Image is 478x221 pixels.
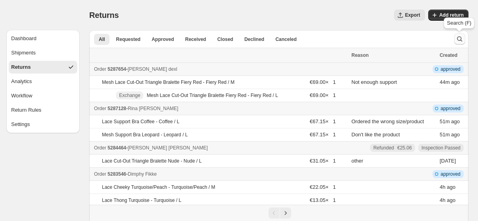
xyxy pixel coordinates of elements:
button: Analytics [9,75,77,88]
span: approved [441,66,460,72]
span: Returns [89,11,119,19]
p: Mesh Lace Cut-Out Triangle Bralette Fiery Red - Fiery Red / L [147,92,278,99]
time: Wednesday, October 1, 2025 at 10:48:20 AM [440,184,445,190]
td: ago [437,128,468,142]
span: 5284464 [108,145,126,151]
span: Approved [152,36,174,43]
span: Return Rules [11,106,41,114]
span: approved [441,105,460,112]
span: [PERSON_NAME] [PERSON_NAME] [128,145,208,151]
p: Mesh Support Bra Leopard - Leopard / L [102,132,188,138]
td: Not enough support [349,76,437,89]
span: Rina [PERSON_NAME] [128,106,178,111]
time: Wednesday, October 1, 2025 at 10:48:20 AM [440,197,445,203]
button: Shipments [9,47,77,59]
button: Dashboard [9,32,77,45]
span: Closed [217,36,233,43]
span: Received [185,36,206,43]
time: Wednesday, October 1, 2025 at 1:53:03 PM [440,118,450,124]
span: Returns [11,63,31,71]
span: Canceled [275,36,296,43]
span: €67.15 × 1 [310,118,335,124]
span: 5287128 [108,106,126,111]
div: - [94,170,347,178]
button: Settings [9,118,77,131]
time: Wednesday, October 1, 2025 at 2:00:34 PM [440,79,450,85]
span: Analytics [11,78,32,85]
span: 5287654 [108,66,126,72]
td: ago [437,115,468,128]
div: - [94,65,347,73]
span: €25.06 [397,145,412,151]
span: Created [440,52,458,58]
button: Returns [9,61,77,74]
td: ago [437,194,468,207]
span: Order [94,106,106,111]
span: €69.00 × 1 [310,79,335,85]
span: Inspection Passed [421,145,460,151]
p: Lace Cheeky Turquoise/Peach - Turquoise/Peach / M [102,184,215,190]
span: €13.05 × 1 [310,197,335,203]
span: Export [405,12,420,18]
span: Exchange [119,92,140,99]
span: €67.15 × 1 [310,132,335,138]
button: Export [394,10,425,21]
span: Workflow [11,92,32,100]
span: Order [94,145,106,151]
button: Workflow [9,89,77,102]
span: €31.05 × 1 [310,158,335,164]
p: Lace Thong Turquoise - Turquoise / L [102,197,181,204]
td: ago [437,181,468,194]
p: Mesh Lace Cut-Out Triangle Bralette Fiery Red - Fiery Red / M [102,79,235,85]
td: ago [437,76,468,89]
span: Add return [439,12,464,18]
td: other [349,155,437,168]
span: Dashboard [11,35,37,43]
span: Order [94,171,106,177]
span: approved [441,171,460,177]
span: Dimphy Fikke [128,171,157,177]
td: Ordered the wrong size/product [349,115,437,128]
span: Settings [11,120,30,128]
span: €69.00 × 1 [310,92,335,98]
span: Requested [116,36,140,43]
span: All [99,36,105,43]
span: Reason [351,52,368,58]
span: Shipments [11,49,35,57]
div: Refunded [373,145,412,151]
nav: Pagination [89,205,468,221]
span: Order [94,66,106,72]
span: €22.05 × 1 [310,184,335,190]
time: Wednesday, October 1, 2025 at 1:53:03 PM [440,132,450,138]
span: [PERSON_NAME] dexl [128,66,177,72]
button: Add return [428,10,468,21]
p: Lace Cut-Out Triangle Bralette Nude - Nude / L [102,158,202,164]
button: Return Rules [9,104,77,116]
td: Don't like the product [349,128,437,142]
span: 5283546 [108,171,126,177]
button: Search and filter results [454,33,465,45]
button: Next [280,207,291,219]
div: - [94,105,347,112]
time: Sunday, September 14, 2025 at 9:12:05 PM [440,158,456,164]
p: Lace Support Bra Coffee - Coffee / L [102,118,179,125]
div: - [94,144,347,152]
span: Declined [244,36,264,43]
